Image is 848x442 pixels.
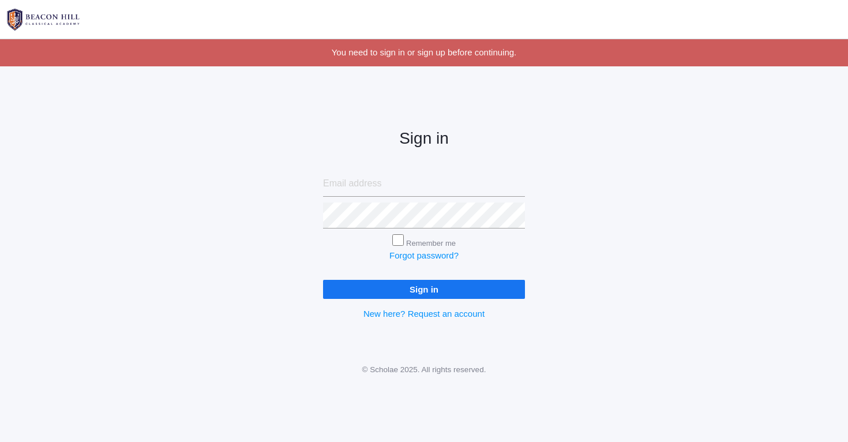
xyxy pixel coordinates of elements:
[363,309,485,319] a: New here? Request an account
[389,250,459,260] a: Forgot password?
[323,280,525,299] input: Sign in
[323,171,525,197] input: Email address
[323,130,525,148] h2: Sign in
[406,239,456,248] label: Remember me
